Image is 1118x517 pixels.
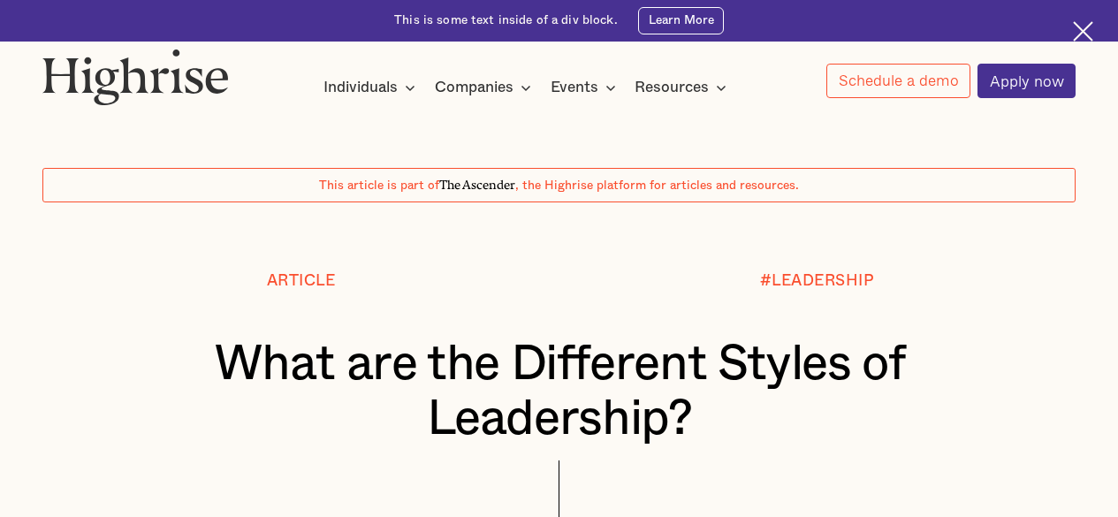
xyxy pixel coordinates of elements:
[760,272,875,290] div: #LEADERSHIP
[267,272,336,290] div: Article
[977,64,1076,98] a: Apply now
[551,77,621,98] div: Events
[42,49,229,105] img: Highrise logo
[1073,21,1093,42] img: Cross icon
[323,77,421,98] div: Individuals
[635,77,709,98] div: Resources
[319,179,439,192] span: This article is part of
[435,77,536,98] div: Companies
[394,12,618,29] div: This is some text inside of a div block.
[826,64,970,98] a: Schedule a demo
[439,175,515,190] span: The Ascender
[515,179,799,192] span: , the Highrise platform for articles and resources.
[638,7,724,34] a: Learn More
[635,77,732,98] div: Resources
[551,77,598,98] div: Events
[435,77,513,98] div: Companies
[323,77,398,98] div: Individuals
[86,338,1032,447] h1: What are the Different Styles of Leadership?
